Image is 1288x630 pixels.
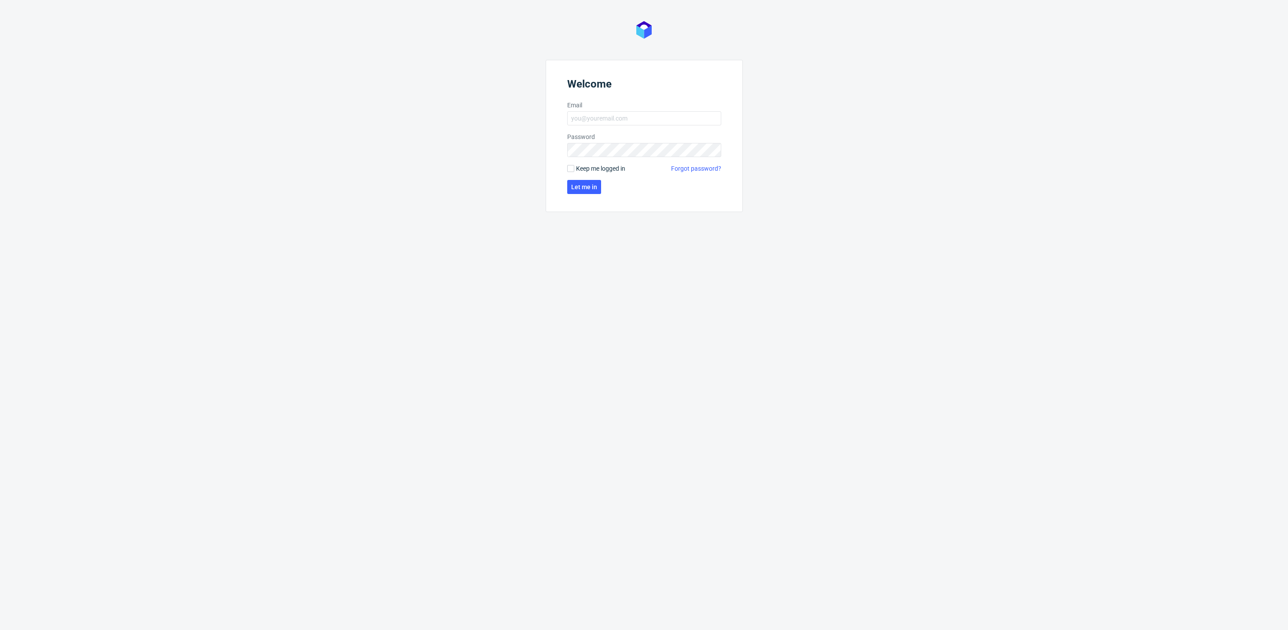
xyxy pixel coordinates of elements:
[567,132,721,141] label: Password
[567,78,721,94] header: Welcome
[671,164,721,173] a: Forgot password?
[576,164,625,173] span: Keep me logged in
[567,101,721,110] label: Email
[567,111,721,125] input: you@youremail.com
[567,180,601,194] button: Let me in
[571,184,597,190] span: Let me in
